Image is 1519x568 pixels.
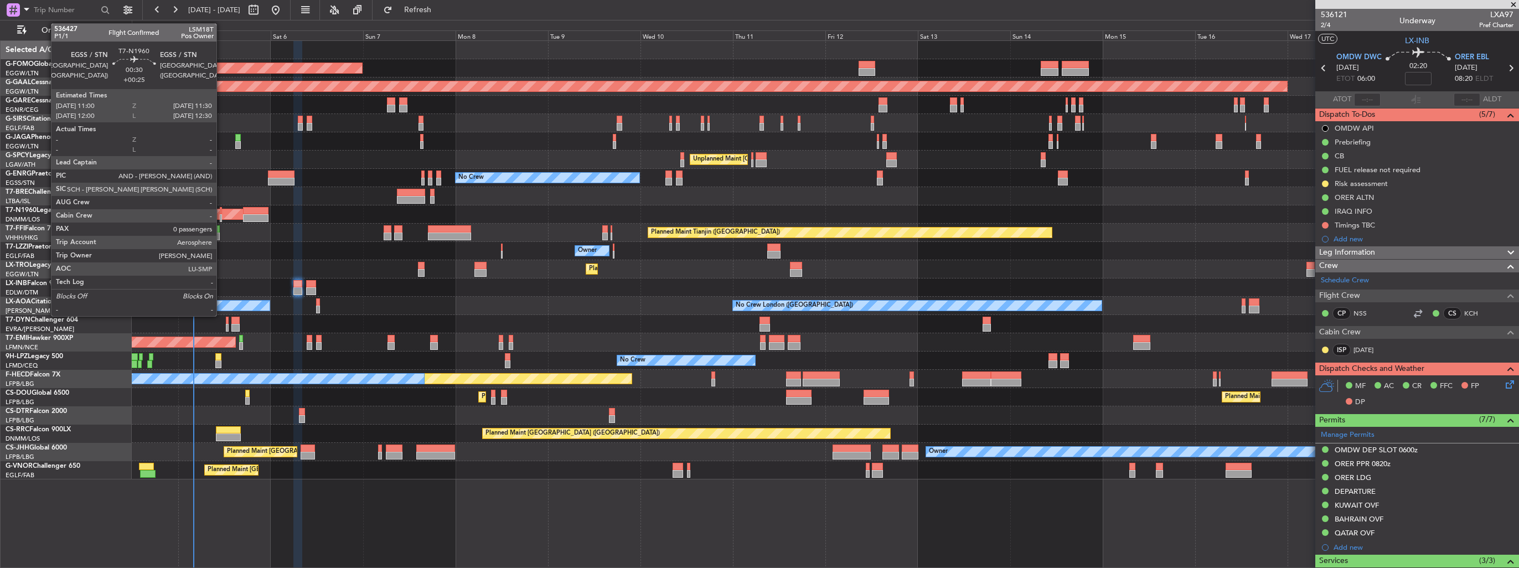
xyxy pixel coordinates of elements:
div: Timings TBC [1335,220,1375,230]
span: 06:00 [1357,74,1375,85]
div: Sun 14 [1010,30,1103,40]
div: Wed 17 [1288,30,1380,40]
span: ATOT [1333,94,1351,105]
div: CP [1332,307,1351,319]
span: CS-DTR [6,408,29,415]
div: [DATE] [134,22,153,32]
span: G-JAGA [6,134,31,141]
div: FUEL release not required [1335,165,1420,174]
a: LGAV/ATH [6,161,35,169]
a: G-FOMOGlobal 6000 [6,61,71,68]
a: Schedule Crew [1321,275,1369,286]
span: CS-JHH [6,445,29,451]
a: DNMM/LOS [6,215,40,224]
div: Planned Maint [GEOGRAPHIC_DATA] ([GEOGRAPHIC_DATA]) [485,425,660,442]
a: LFPB/LBG [6,380,34,388]
a: EGLF/FAB [6,252,34,260]
a: LFMN/NCE [6,343,38,352]
div: Sun 7 [363,30,456,40]
a: T7-DYNChallenger 604 [6,317,78,323]
a: T7-N1960Legacy 650 [6,207,72,214]
span: Refresh [395,6,441,14]
a: EGGW/LTN [6,142,39,151]
a: LFPB/LBG [6,416,34,425]
a: LX-TROLegacy 650 [6,262,65,268]
a: [PERSON_NAME]/QSA [6,307,71,315]
a: KCH [1464,308,1489,318]
span: [DATE] [1336,63,1359,74]
div: QATAR OVF [1335,528,1375,538]
div: Sat 13 [918,30,1010,40]
span: ETOT [1336,74,1355,85]
span: (3/3) [1479,555,1495,566]
div: Prebriefing [1335,137,1371,147]
span: 9H-LPZ [6,353,28,360]
span: G-SIRS [6,116,27,122]
div: Planned Maint [GEOGRAPHIC_DATA] ([GEOGRAPHIC_DATA]) [1225,389,1399,405]
a: EGGW/LTN [6,69,39,78]
div: BAHRAIN OVF [1335,514,1383,524]
span: Crew [1319,260,1338,272]
a: EDLW/DTM [6,288,38,297]
a: F-HECDFalcon 7X [6,371,60,378]
span: 2/4 [1321,20,1347,30]
a: G-SPCYLegacy 650 [6,152,65,159]
span: LX-INB [1405,35,1429,47]
a: LX-AOACitation Mustang [6,298,85,305]
span: ORER EBL [1455,52,1489,63]
span: G-GAAL [6,79,31,86]
a: EGLF/FAB [6,124,34,132]
button: Only With Activity [12,22,120,39]
div: Add new [1334,234,1513,244]
div: Wed 10 [640,30,733,40]
span: T7-BRE [6,189,28,195]
span: FFC [1440,381,1453,392]
div: ORER PPR 0820z [1335,459,1391,468]
div: Mon 8 [456,30,548,40]
a: G-SIRSCitation Excel [6,116,69,122]
a: CS-DOUGlobal 6500 [6,390,69,396]
a: T7-LZZIPraetor 600 [6,244,65,250]
div: KUWAIT OVF [1335,500,1379,510]
div: ORER LDG [1335,473,1371,482]
div: Planned Maint [GEOGRAPHIC_DATA] ([GEOGRAPHIC_DATA]) [227,443,401,460]
span: AC [1384,381,1394,392]
a: LFMD/CEQ [6,362,38,370]
div: OMDW API [1335,123,1374,133]
span: T7-DYN [6,317,30,323]
a: [DATE] [1353,345,1378,355]
a: G-VNORChallenger 650 [6,463,80,469]
span: (5/7) [1479,109,1495,120]
span: FP [1471,381,1479,392]
span: Dispatch Checks and Weather [1319,363,1424,375]
div: Underway [1399,15,1435,27]
div: Planned Maint Dusseldorf [589,261,662,277]
span: CS-RRC [6,426,29,433]
div: ORER ALTN [1335,193,1374,202]
a: T7-EMIHawker 900XP [6,335,73,342]
div: Mon 15 [1103,30,1195,40]
span: G-ENRG [6,171,32,177]
span: MF [1355,381,1366,392]
span: T7-LZZI [6,244,28,250]
span: Dispatch To-Dos [1319,109,1375,121]
a: LFPB/LBG [6,398,34,406]
div: IRAQ INFO [1335,206,1372,216]
span: Services [1319,555,1348,567]
a: EVRA/[PERSON_NAME] [6,325,74,333]
span: LX-INB [6,280,27,287]
a: 9H-LPZLegacy 500 [6,353,63,360]
span: LXA97 [1479,9,1513,20]
div: Fri 12 [825,30,918,40]
a: G-JAGAPhenom 300 [6,134,70,141]
a: LX-INBFalcon 900EX EASy II [6,280,93,287]
div: CB [1335,151,1344,161]
div: CS [1443,307,1461,319]
a: DNMM/LOS [6,435,40,443]
span: G-VNOR [6,463,33,469]
span: CS-DOU [6,390,32,396]
a: T7-FFIFalcon 7X [6,225,55,232]
div: Unplanned Maint [GEOGRAPHIC_DATA] ([PERSON_NAME] Intl) [693,151,872,168]
a: G-GARECessna Citation XLS+ [6,97,97,104]
span: LX-AOA [6,298,31,305]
